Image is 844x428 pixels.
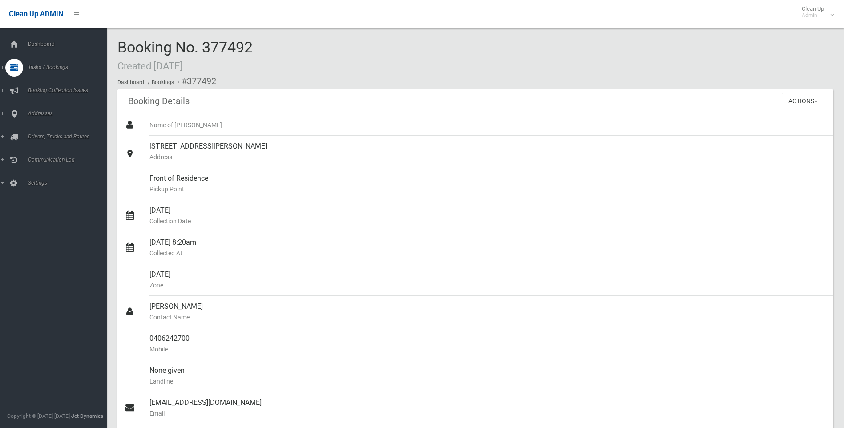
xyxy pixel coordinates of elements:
[149,184,826,194] small: Pickup Point
[149,152,826,162] small: Address
[149,296,826,328] div: [PERSON_NAME]
[25,41,113,47] span: Dashboard
[9,10,63,18] span: Clean Up ADMIN
[149,168,826,200] div: Front of Residence
[71,413,103,419] strong: Jet Dynamics
[149,248,826,258] small: Collected At
[25,180,113,186] span: Settings
[117,79,144,85] a: Dashboard
[25,157,113,163] span: Communication Log
[802,12,824,19] small: Admin
[149,328,826,360] div: 0406242700
[149,280,826,291] small: Zone
[149,408,826,419] small: Email
[152,79,174,85] a: Bookings
[149,312,826,323] small: Contact Name
[797,5,833,19] span: Clean Up
[117,392,833,424] a: [EMAIL_ADDRESS][DOMAIN_NAME]Email
[25,110,113,117] span: Addresses
[25,87,113,93] span: Booking Collection Issues
[25,64,113,70] span: Tasks / Bookings
[149,344,826,355] small: Mobile
[149,360,826,392] div: None given
[25,133,113,140] span: Drivers, Trucks and Routes
[7,413,70,419] span: Copyright © [DATE]-[DATE]
[175,73,216,89] li: #377492
[149,376,826,387] small: Landline
[117,60,183,72] small: Created [DATE]
[149,232,826,264] div: [DATE] 8:20am
[117,38,253,73] span: Booking No. 377492
[149,120,826,130] small: Name of [PERSON_NAME]
[149,392,826,424] div: [EMAIL_ADDRESS][DOMAIN_NAME]
[149,200,826,232] div: [DATE]
[149,136,826,168] div: [STREET_ADDRESS][PERSON_NAME]
[149,216,826,226] small: Collection Date
[149,264,826,296] div: [DATE]
[117,93,200,110] header: Booking Details
[782,93,824,109] button: Actions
